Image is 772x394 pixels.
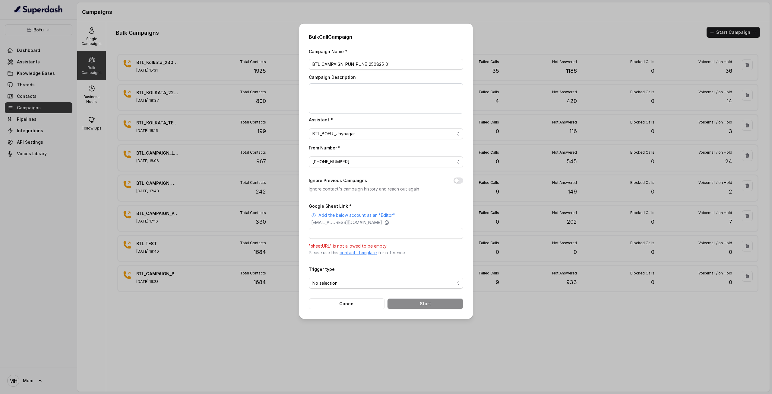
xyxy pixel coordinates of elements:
p: "sheetURL" is not allowed to be empty [309,242,463,250]
h2: Bulk Call Campaign [309,33,463,40]
label: Campaign Description [309,75,356,80]
label: Assistant * [309,117,333,122]
p: Ignore contact's campaign history and reach out again [309,185,444,193]
label: From Number * [309,145,340,150]
p: Add the below account as an "Editor" [318,212,395,218]
label: Trigger type [309,267,335,272]
label: Google Sheet Link * [309,203,352,209]
p: [EMAIL_ADDRESS][DOMAIN_NAME] [311,219,382,226]
button: Start [387,298,463,309]
button: [PHONE_NUMBER] [309,156,463,167]
button: No selection [309,278,463,289]
span: No selection [312,280,455,287]
span: [PHONE_NUMBER] [312,158,455,165]
label: Campaign Name * [309,49,347,54]
a: contacts template [340,250,377,255]
button: Cancel [309,298,385,309]
button: BTL_BOFU _Jaynagar [309,128,463,139]
label: Ignore Previous Campaigns [309,177,367,184]
span: BTL_BOFU _Jaynagar [312,130,455,137]
p: Please use this for reference [309,250,463,256]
